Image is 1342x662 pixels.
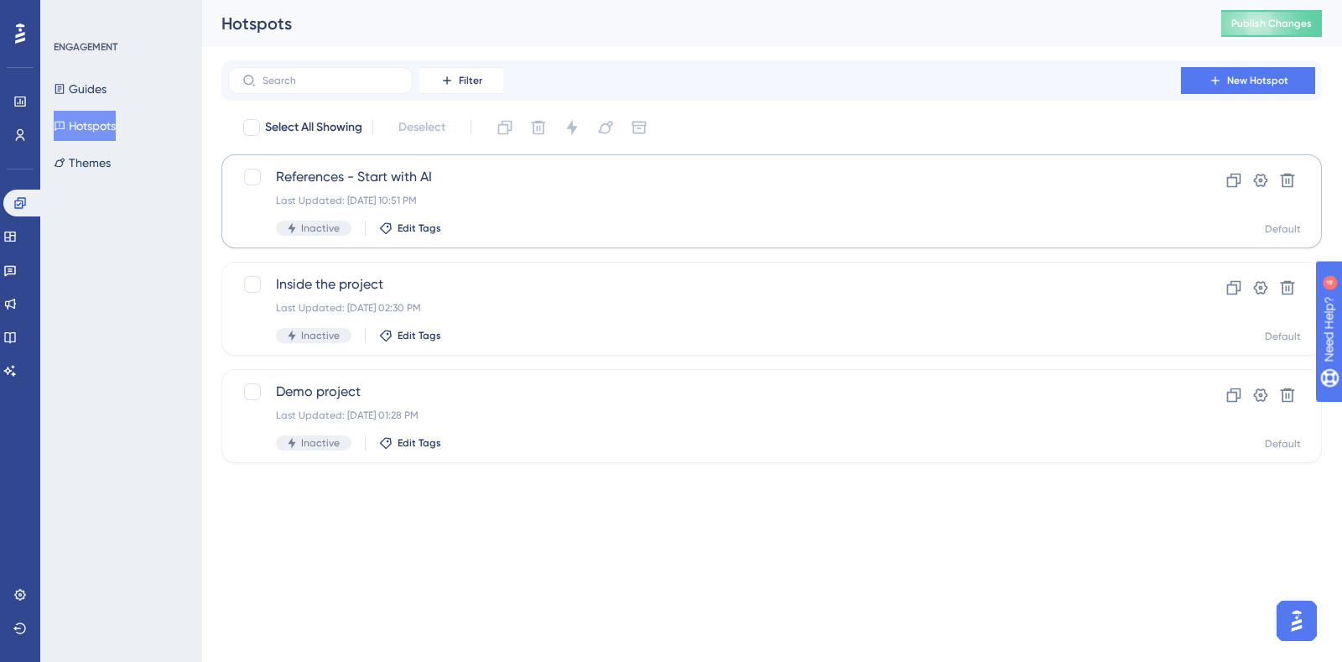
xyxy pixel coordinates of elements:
[301,222,340,235] span: Inactive
[419,67,503,94] button: Filter
[276,274,1133,295] span: Inside the project
[263,75,398,86] input: Search
[54,74,107,104] button: Guides
[276,409,1133,422] div: Last Updated: [DATE] 01:28 PM
[221,12,1179,35] div: Hotspots
[383,112,460,143] button: Deselect
[1265,222,1301,236] div: Default
[398,436,441,450] span: Edit Tags
[301,329,340,342] span: Inactive
[54,111,116,141] button: Hotspots
[398,222,441,235] span: Edit Tags
[379,329,441,342] button: Edit Tags
[276,382,1133,402] span: Demo project
[54,40,117,54] div: ENGAGEMENT
[1227,74,1288,87] span: New Hotspot
[54,148,111,178] button: Themes
[39,4,105,24] span: Need Help?
[265,117,362,138] span: Select All Showing
[379,222,441,235] button: Edit Tags
[1181,67,1315,94] button: New Hotspot
[1265,437,1301,451] div: Default
[1221,10,1322,37] button: Publish Changes
[117,8,122,22] div: 4
[276,301,1133,315] div: Last Updated: [DATE] 02:30 PM
[459,74,482,87] span: Filter
[398,117,445,138] span: Deselect
[276,194,1133,207] div: Last Updated: [DATE] 10:51 PM
[301,436,340,450] span: Inactive
[1231,17,1312,30] span: Publish Changes
[379,436,441,450] button: Edit Tags
[1272,596,1322,646] iframe: UserGuiding AI Assistant Launcher
[276,167,1133,187] span: References - Start with AI
[1265,330,1301,343] div: Default
[398,329,441,342] span: Edit Tags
